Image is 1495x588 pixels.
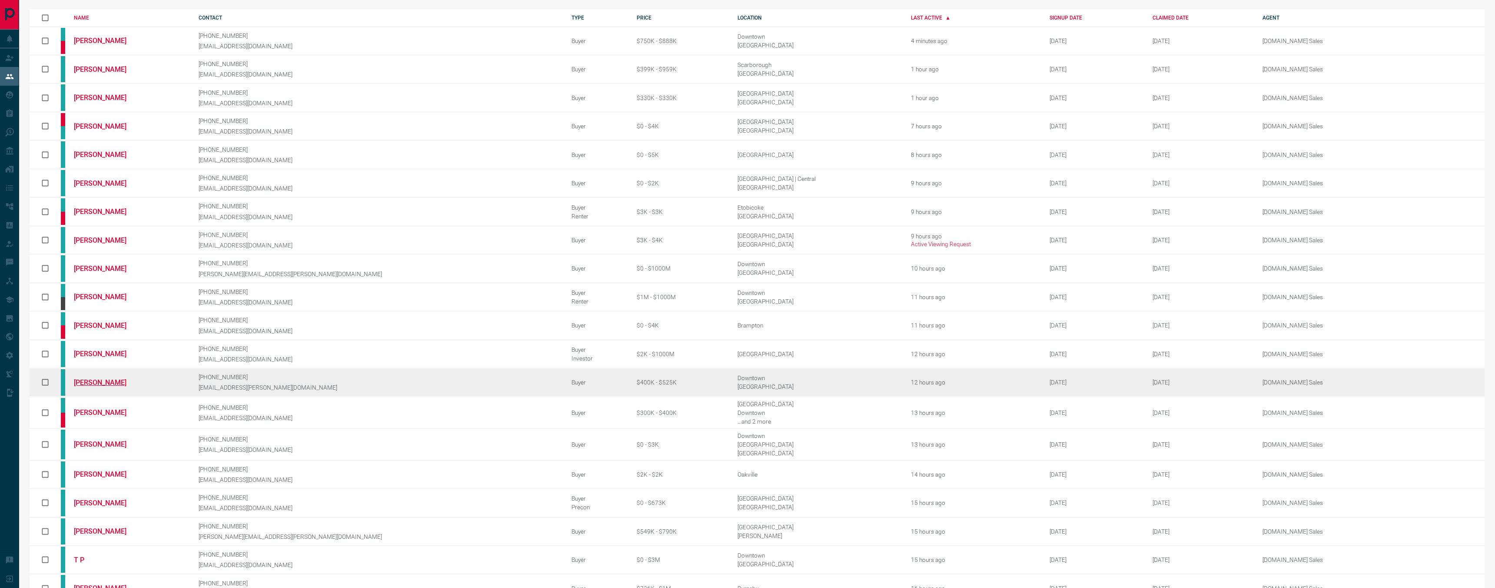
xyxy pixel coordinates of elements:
a: [PERSON_NAME] [74,94,139,102]
div: January 21st 2021, 1:24:16 PM [1050,94,1140,101]
p: [PHONE_NUMBER] [199,404,558,411]
div: [GEOGRAPHIC_DATA] [738,504,898,511]
a: [PERSON_NAME] [74,236,139,244]
p: [EMAIL_ADDRESS][DOMAIN_NAME] [199,157,558,164]
p: [DOMAIN_NAME] Sales [1262,37,1371,44]
div: 9 hours ago [911,180,1037,187]
div: Downtown [738,552,898,559]
div: Scarborough [738,61,898,68]
a: [PERSON_NAME] [74,150,139,159]
div: May 3rd 2024, 11:32:14 AM [1153,441,1249,448]
p: [PHONE_NUMBER] [199,203,558,210]
a: [PERSON_NAME] [74,37,139,45]
div: October 6th 2020, 2:52:23 PM [1153,151,1249,158]
a: [PERSON_NAME] [74,179,139,187]
p: [EMAIL_ADDRESS][DOMAIN_NAME] [199,185,558,192]
div: [GEOGRAPHIC_DATA] [738,99,898,106]
a: [PERSON_NAME] [74,440,139,448]
div: [GEOGRAPHIC_DATA] [738,450,898,457]
div: Investor [571,355,624,362]
div: February 10th 2016, 9:58:35 PM [1050,66,1140,73]
div: property.ca [61,413,65,428]
div: April 17th 2017, 9:27:54 PM [1050,123,1140,130]
div: March 1st 2021, 9:56:25 AM [1050,471,1140,478]
div: CLAIMED DATE [1153,15,1249,21]
div: February 19th 2025, 6:38:37 PM [1153,409,1249,416]
p: [DOMAIN_NAME] Sales [1262,471,1371,478]
div: Downtown [738,289,898,296]
p: [DOMAIN_NAME] Sales [1262,409,1371,416]
div: $2K - $1000M [637,351,724,357]
p: [DOMAIN_NAME] Sales [1262,441,1371,448]
p: [EMAIL_ADDRESS][PERSON_NAME][DOMAIN_NAME] [199,384,558,391]
div: Buyer [571,180,624,187]
div: $300K - $400K [637,409,724,416]
div: February 19th 2025, 6:03:22 PM [1153,528,1249,535]
p: [EMAIL_ADDRESS][DOMAIN_NAME] [199,43,558,50]
div: 12 hours ago [911,351,1037,357]
p: [EMAIL_ADDRESS][DOMAIN_NAME] [199,299,558,306]
p: [DOMAIN_NAME] Sales [1262,265,1371,272]
div: Buyer [571,471,624,478]
a: [PERSON_NAME] [74,470,139,478]
p: [DOMAIN_NAME] Sales [1262,94,1371,101]
div: Renter [571,213,624,220]
p: [PHONE_NUMBER] [199,174,558,181]
div: February 9th 2017, 7:56:41 AM [1050,379,1140,386]
p: [DOMAIN_NAME] Sales [1262,379,1371,386]
div: CONTACT [199,15,558,21]
div: February 19th 2025, 7:48:38 PM [1153,471,1249,478]
div: February 19th 2025, 3:38:46 PM [1153,351,1249,357]
p: [PHONE_NUMBER] [199,466,558,473]
div: [GEOGRAPHIC_DATA] [738,184,898,191]
p: [PHONE_NUMBER] [199,117,558,124]
div: April 16th 2024, 12:13:12 PM [1153,265,1249,272]
div: condos.ca [61,28,65,41]
p: [DOMAIN_NAME] Sales [1262,66,1371,73]
div: mrloft.ca [61,297,65,310]
div: 15 hours ago [911,528,1037,535]
div: Buyer [571,322,624,329]
p: [PHONE_NUMBER] [199,580,558,587]
div: Buyer [571,528,624,535]
p: [EMAIL_ADDRESS][DOMAIN_NAME] [199,242,558,249]
a: [PERSON_NAME] [74,207,139,216]
div: Buyer [571,94,624,101]
p: [PHONE_NUMBER] [199,231,558,238]
div: February 19th 2025, 6:20:39 PM [1153,294,1249,301]
div: July 24th 2024, 2:03:51 PM [1153,556,1249,563]
p: [PHONE_NUMBER] [199,494,558,501]
div: [GEOGRAPHIC_DATA] [738,298,898,305]
div: 10 hours ago [911,265,1037,272]
p: Active Viewing Request [911,241,1037,247]
div: [GEOGRAPHIC_DATA] [738,441,898,448]
div: May 17th 2018, 9:22:42 AM [1050,237,1140,244]
p: [EMAIL_ADDRESS][DOMAIN_NAME] [199,128,558,135]
div: $0 - $3K [637,441,724,448]
div: Buyer [571,409,624,416]
div: $0 - $4K [637,123,724,130]
div: 9 hours ago [911,208,1037,215]
div: [GEOGRAPHIC_DATA] [738,42,898,49]
div: Downtown [738,374,898,381]
div: [GEOGRAPHIC_DATA] | Central [738,175,898,182]
a: [PERSON_NAME] [74,65,139,73]
div: [GEOGRAPHIC_DATA] [738,232,898,239]
p: [DOMAIN_NAME] Sales [1262,351,1371,357]
div: condos.ca [61,341,65,367]
div: condos.ca [61,198,65,211]
p: [EMAIL_ADDRESS][DOMAIN_NAME] [199,327,558,334]
div: condos.ca [61,312,65,325]
div: condos.ca [61,56,65,82]
p: [DOMAIN_NAME] Sales [1262,528,1371,535]
div: Buyer [571,237,624,244]
div: June 14th 2020, 9:28:16 PM [1050,409,1140,416]
div: condos.ca [61,126,65,139]
div: Precon [571,504,624,511]
div: $0 - $3M [637,556,724,563]
div: June 14th 2022, 6:06:47 PM [1050,208,1140,215]
div: October 7th 2024, 12:16:30 PM [1153,94,1249,101]
div: property.ca [61,41,65,54]
div: $330K - $330K [637,94,724,101]
div: [PERSON_NAME] [738,532,898,539]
